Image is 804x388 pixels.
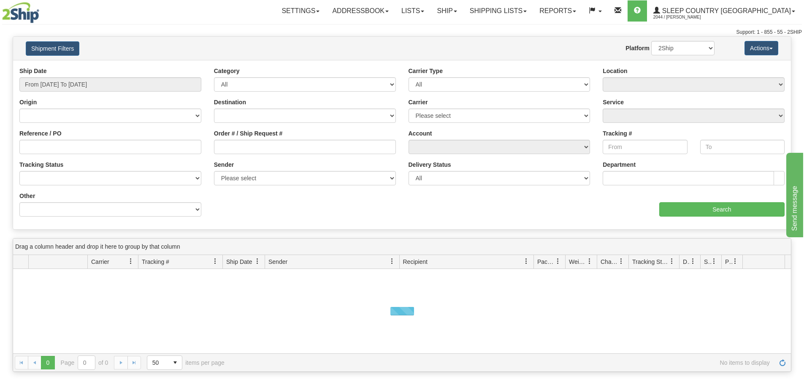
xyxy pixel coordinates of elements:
label: Platform [625,44,650,52]
span: Tracking # [142,258,169,266]
button: Actions [744,41,778,55]
span: Packages [537,258,555,266]
iframe: chat widget [785,151,803,237]
label: Tracking # [603,129,632,138]
a: Tracking # filter column settings [208,254,222,269]
label: Department [603,160,636,169]
label: Reference / PO [19,129,62,138]
a: Delivery Status filter column settings [686,254,700,269]
label: Order # / Ship Request # [214,129,283,138]
span: Sleep Country [GEOGRAPHIC_DATA] [660,7,791,14]
a: Refresh [776,356,789,369]
span: No items to display [236,359,770,366]
label: Sender [214,160,234,169]
span: Carrier [91,258,109,266]
a: Ship Date filter column settings [250,254,265,269]
a: Reports [533,0,582,22]
span: 2044 / [PERSON_NAME] [653,13,717,22]
a: Ship [430,0,463,22]
label: Delivery Status [409,160,451,169]
span: Charge [601,258,618,266]
img: logo2044.jpg [2,2,39,23]
a: Sender filter column settings [385,254,399,269]
label: Location [603,67,627,75]
label: Destination [214,98,246,106]
label: Category [214,67,240,75]
input: To [700,140,785,154]
label: Service [603,98,624,106]
span: select [168,356,182,369]
label: Ship Date [19,67,47,75]
span: Sender [268,258,287,266]
a: Addressbook [326,0,395,22]
label: Account [409,129,432,138]
a: Settings [275,0,326,22]
span: Weight [569,258,587,266]
a: Packages filter column settings [551,254,565,269]
span: Recipient [403,258,428,266]
span: Delivery Status [683,258,690,266]
label: Carrier Type [409,67,443,75]
a: Charge filter column settings [614,254,628,269]
input: Search [659,202,785,217]
a: Recipient filter column settings [519,254,533,269]
a: Shipment Issues filter column settings [707,254,721,269]
span: Ship Date [226,258,252,266]
label: Carrier [409,98,428,106]
div: Support: 1 - 855 - 55 - 2SHIP [2,29,802,36]
span: 50 [152,358,163,367]
a: Lists [395,0,430,22]
button: Shipment Filters [26,41,79,56]
span: items per page [147,355,225,370]
span: Page sizes drop down [147,355,182,370]
div: grid grouping header [13,239,791,255]
a: Carrier filter column settings [124,254,138,269]
span: Page 0 [41,356,54,369]
label: Tracking Status [19,160,63,169]
span: Page of 0 [61,355,108,370]
div: Send message [6,5,78,15]
span: Tracking Status [632,258,669,266]
a: Sleep Country [GEOGRAPHIC_DATA] 2044 / [PERSON_NAME] [647,0,801,22]
a: Pickup Status filter column settings [728,254,742,269]
label: Other [19,192,35,200]
label: Origin [19,98,37,106]
a: Shipping lists [463,0,533,22]
span: Pickup Status [725,258,732,266]
a: Weight filter column settings [582,254,597,269]
span: Shipment Issues [704,258,711,266]
a: Tracking Status filter column settings [665,254,679,269]
input: From [603,140,687,154]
